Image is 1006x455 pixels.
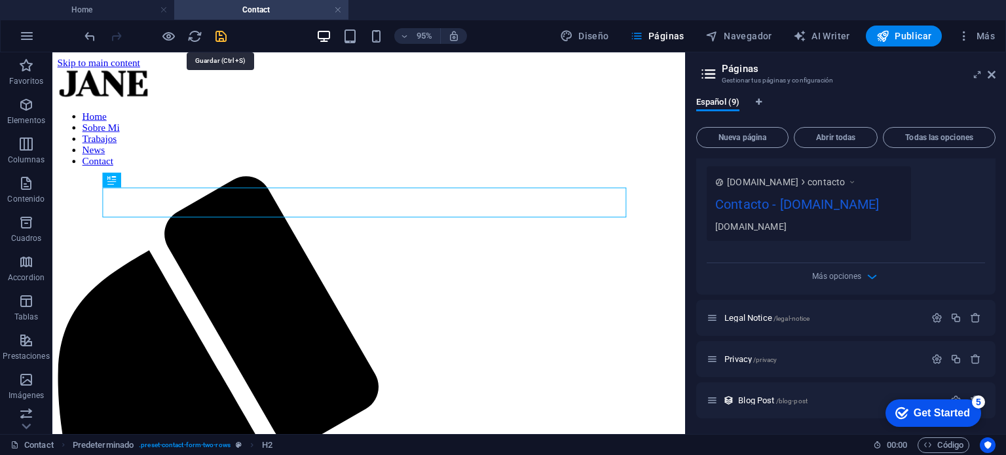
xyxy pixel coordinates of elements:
div: 5 [97,3,110,16]
nav: breadcrumb [73,437,272,453]
span: Haz clic para abrir la página [724,354,777,364]
span: [DOMAIN_NAME] [727,175,798,189]
span: Navegador [705,29,772,43]
button: Navegador [700,26,777,46]
p: Elementos [7,115,45,126]
span: Más opciones [812,272,861,281]
div: Blog Post/blog-post [734,396,944,405]
a: Skip to main content [5,5,92,16]
div: Configuración [931,354,942,365]
button: Publicar [866,26,942,46]
p: Accordion [8,272,45,283]
div: Legal Notice/legal-notice [720,314,925,322]
span: Nueva página [702,134,783,141]
span: Todas las opciones [889,134,990,141]
div: Eliminar [970,354,981,365]
i: Este elemento es un preajuste personalizable [236,441,242,448]
i: Al redimensionar, ajustar el nivel de zoom automáticamente para ajustarse al dispositivo elegido. [448,30,460,42]
span: /legal-notice [773,315,810,322]
button: Haz clic para salir del modo de previsualización y seguir editando [160,28,176,44]
span: Haz clic para abrir la página [738,395,808,405]
button: Usercentrics [980,437,996,453]
h6: Tiempo de la sesión [873,437,908,453]
span: 00 00 [887,437,907,453]
button: Diseño [555,26,614,46]
button: Todas las opciones [883,127,996,148]
i: Volver a cargar página [187,29,202,44]
p: Cuadros [11,233,42,244]
button: Más [952,26,1000,46]
p: Tablas [14,312,39,322]
span: : [896,440,898,450]
span: . preset-contact-form-two-rows [139,437,231,453]
span: Diseño [560,29,609,43]
span: Más [958,29,995,43]
button: AI Writer [788,26,855,46]
p: Favoritos [9,76,43,86]
span: AI Writer [793,29,850,43]
p: Prestaciones [3,351,49,361]
span: /blog-post [776,397,808,405]
div: Get Started 5 items remaining, 0% complete [10,7,106,34]
button: 95% [394,28,441,44]
span: Haz clic para seleccionar y doble clic para editar [262,437,272,453]
div: Pestañas de idiomas [696,97,996,122]
span: Abrir todas [800,134,872,141]
p: Imágenes [9,390,44,401]
button: save [213,28,229,44]
div: Privacy/privacy [720,355,925,363]
button: Más opciones [838,268,854,284]
div: Get Started [39,14,95,26]
div: Eliminar [970,312,981,323]
h6: 95% [414,28,435,44]
a: Haz clic para cancelar la selección y doble clic para abrir páginas [10,437,54,453]
span: Español (9) [696,94,739,113]
span: Haz clic para abrir la página [724,313,810,323]
button: reload [187,28,202,44]
span: /privacy [753,356,777,363]
div: Configuración [931,312,942,323]
div: [DOMAIN_NAME] [715,219,903,233]
div: Duplicar [950,312,961,323]
button: undo [82,28,98,44]
i: Deshacer: Cambiar páginas (Ctrl+Z) [83,29,98,44]
div: Este diseño se usa como una plantilla para todos los elementos (como por ejemplo un post de un bl... [723,395,734,406]
h3: Gestionar tus páginas y configuración [722,75,969,86]
div: Duplicar [950,354,961,365]
h2: Páginas [722,63,996,75]
div: Contacto - [DOMAIN_NAME] [715,194,903,220]
h4: Contact [174,3,348,17]
span: Publicar [876,29,932,43]
button: Páginas [625,26,690,46]
span: Código [923,437,963,453]
p: Columnas [8,155,45,165]
span: Páginas [630,29,684,43]
span: contacto [808,175,845,189]
button: Nueva página [696,127,789,148]
span: Haz clic para seleccionar y doble clic para editar [73,437,134,453]
div: Diseño (Ctrl+Alt+Y) [555,26,614,46]
p: Contenido [7,194,45,204]
button: Abrir todas [794,127,878,148]
button: Código [918,437,969,453]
